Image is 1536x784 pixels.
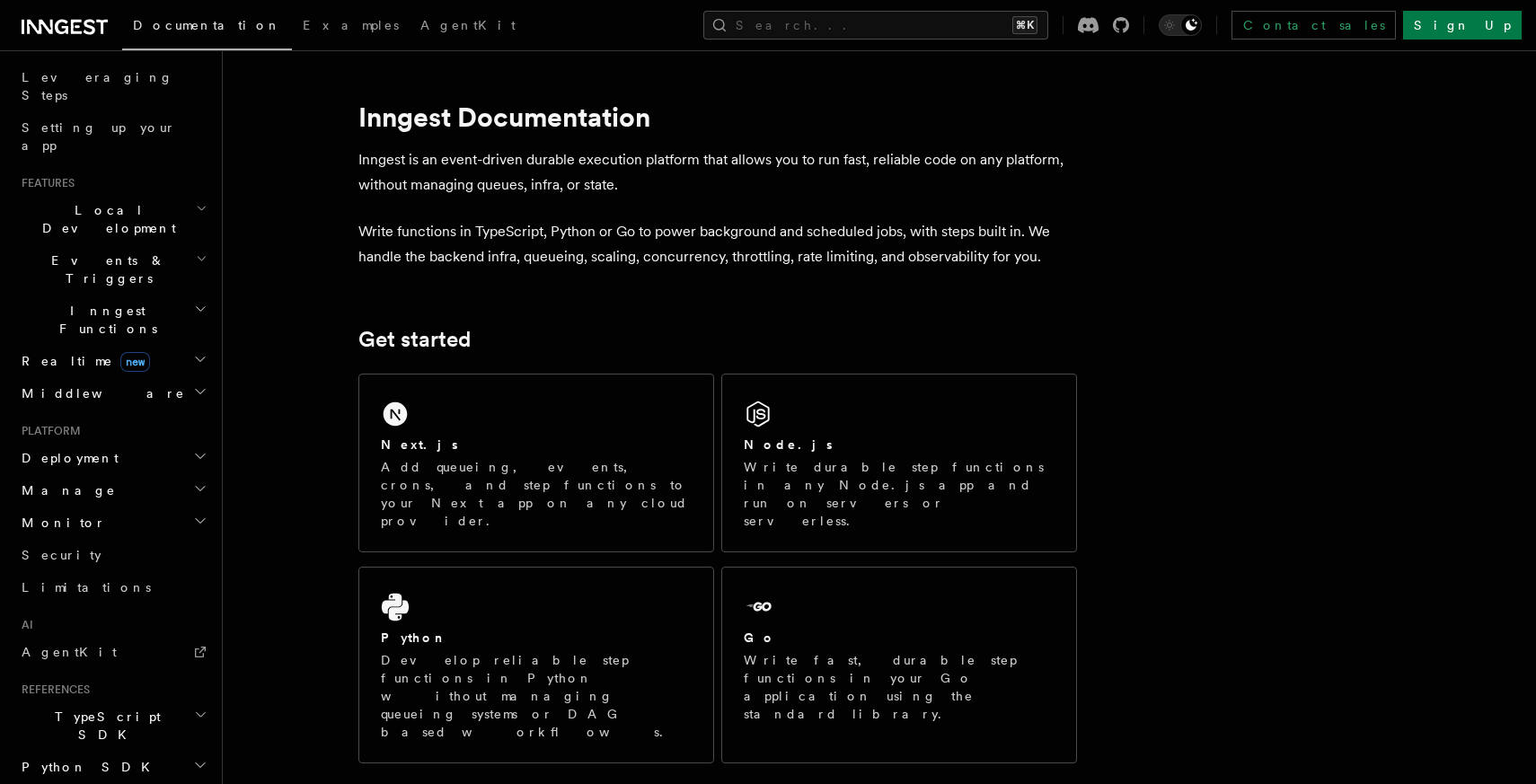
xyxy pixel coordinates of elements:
p: Write fast, durable step functions in your Go application using the standard library. [744,651,1055,723]
h1: Inngest Documentation [358,101,1077,133]
span: Examples [303,18,399,32]
span: Deployment [14,449,119,467]
span: new [120,352,150,372]
button: Python SDK [14,751,211,783]
a: Contact sales [1231,11,1396,40]
a: Leveraging Steps [14,61,211,111]
span: Events & Triggers [14,251,196,287]
a: Limitations [14,571,211,603]
span: Inngest Functions [14,302,194,338]
span: References [14,683,90,697]
span: AgentKit [420,18,516,32]
span: Documentation [133,18,281,32]
span: Manage [14,481,116,499]
button: Local Development [14,194,211,244]
button: Search...⌘K [703,11,1048,40]
a: AgentKit [14,636,211,668]
a: Documentation [122,5,292,50]
a: GoWrite fast, durable step functions in your Go application using the standard library. [721,567,1077,763]
span: Limitations [22,580,151,595]
p: Write durable step functions in any Node.js app and run on servers or serverless. [744,458,1055,530]
button: Monitor [14,507,211,539]
span: Middleware [14,384,185,402]
p: Add queueing, events, crons, and step functions to your Next app on any cloud provider. [381,458,692,530]
button: Realtimenew [14,345,211,377]
button: Events & Triggers [14,244,211,295]
span: Python SDK [14,758,161,776]
a: Next.jsAdd queueing, events, crons, and step functions to your Next app on any cloud provider. [358,374,714,552]
span: Security [22,548,102,562]
h2: Next.js [381,436,458,454]
a: Get started [358,327,471,352]
a: Node.jsWrite durable step functions in any Node.js app and run on servers or serverless. [721,374,1077,552]
button: Toggle dark mode [1159,14,1202,36]
button: TypeScript SDK [14,700,211,751]
a: Examples [292,5,410,48]
span: Realtime [14,352,150,370]
h2: Go [744,629,776,647]
button: Inngest Functions [14,295,211,345]
span: AI [14,618,33,632]
button: Middleware [14,377,211,410]
span: Local Development [14,201,196,237]
span: AgentKit [22,645,117,659]
a: Sign Up [1403,11,1522,40]
span: TypeScript SDK [14,708,194,744]
kbd: ⌘K [1012,16,1037,34]
a: PythonDevelop reliable step functions in Python without managing queueing systems or DAG based wo... [358,567,714,763]
span: Leveraging Steps [22,70,173,102]
p: Write functions in TypeScript, Python or Go to power background and scheduled jobs, with steps bu... [358,219,1077,269]
button: Deployment [14,442,211,474]
h2: Python [381,629,447,647]
a: Security [14,539,211,571]
p: Inngest is an event-driven durable execution platform that allows you to run fast, reliable code ... [358,147,1077,198]
h2: Node.js [744,436,833,454]
button: Manage [14,474,211,507]
a: Setting up your app [14,111,211,162]
a: AgentKit [410,5,526,48]
span: Platform [14,424,81,438]
p: Develop reliable step functions in Python without managing queueing systems or DAG based workflows. [381,651,692,741]
span: Features [14,176,75,190]
span: Monitor [14,514,106,532]
span: Setting up your app [22,120,176,153]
